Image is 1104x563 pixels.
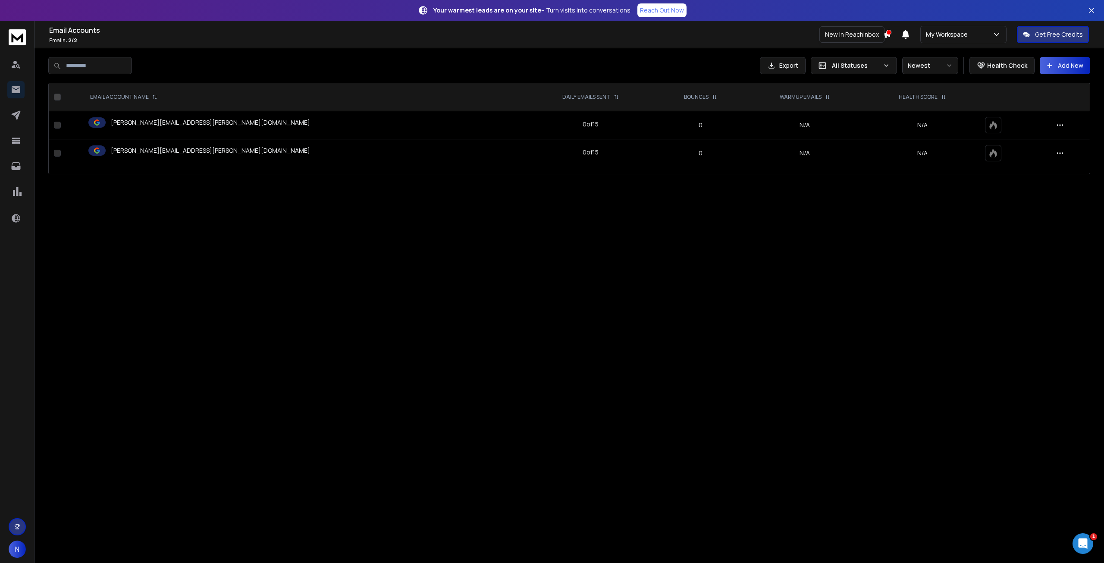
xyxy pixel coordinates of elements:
[49,37,882,44] p: Emails :
[870,121,975,129] p: N/A
[870,149,975,157] p: N/A
[111,146,310,155] p: [PERSON_NAME][EMAIL_ADDRESS][PERSON_NAME][DOMAIN_NAME]
[744,139,865,167] td: N/A
[1090,533,1097,540] span: 1
[819,26,884,43] div: New in ReachInbox
[1040,57,1090,74] button: Add New
[433,6,541,14] strong: Your warmest leads are on your site
[562,94,610,101] p: DAILY EMAILS SENT
[1017,26,1089,43] button: Get Free Credits
[744,111,865,139] td: N/A
[111,118,310,127] p: [PERSON_NAME][EMAIL_ADDRESS][PERSON_NAME][DOMAIN_NAME]
[662,149,739,157] p: 0
[433,6,630,15] p: – Turn visits into conversations
[90,94,157,101] div: EMAIL ACCOUNT NAME
[9,29,26,45] img: logo
[926,30,971,39] p: My Workspace
[49,25,882,35] h1: Email Accounts
[902,57,958,74] button: Newest
[583,148,599,157] div: 0 of 15
[899,94,938,101] p: HEALTH SCORE
[760,57,806,74] button: Export
[637,3,687,17] a: Reach Out Now
[1035,30,1083,39] p: Get Free Credits
[9,541,26,558] button: N
[1073,533,1093,554] iframe: Intercom live chat
[640,6,684,15] p: Reach Out Now
[583,120,599,129] div: 0 of 15
[780,94,822,101] p: WARMUP EMAILS
[832,61,879,70] p: All Statuses
[662,121,739,129] p: 0
[969,57,1035,74] button: Health Check
[684,94,709,101] p: BOUNCES
[987,61,1027,70] p: Health Check
[68,37,77,44] span: 2 / 2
